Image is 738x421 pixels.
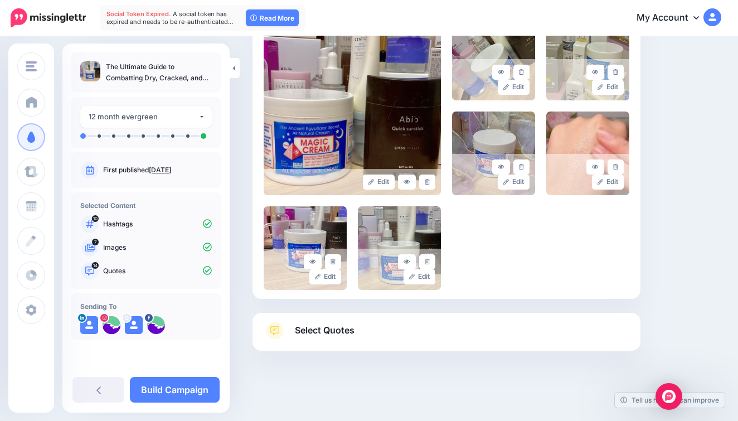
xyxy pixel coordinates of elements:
[358,206,441,290] img: 3PGC9L760WHC3WRIKQMPCSU9CMS24ITJ_large.jpg
[103,266,212,276] p: Quotes
[106,10,234,26] span: A social token has expired and needs to be re-authenticated…
[147,316,165,334] img: 298399724_111683234976185_5591662673203448403_n-bsa132010.jpg
[149,166,171,174] a: [DATE]
[125,316,143,334] img: user_default_image.png
[80,61,100,81] img: 5a8ec7aa703f6453df1e9811ac96d7ca_thumb.jpg
[264,17,441,195] img: 00V6ASP3WKTFWI3L9M6J6WR9XSXWUT1D_large.jpg
[103,165,212,175] p: First published
[92,262,99,269] span: 14
[26,61,37,71] img: menu.png
[92,239,99,245] span: 7
[625,4,721,32] a: My Account
[103,243,212,253] p: Images
[592,175,624,190] a: Edit
[546,112,629,195] img: 9KWATBKI06XXFMNNRMLML35HF0X9Y2D4_large.jpg
[264,322,629,351] a: Select Quotes
[80,302,212,311] h4: Sending To
[11,8,86,27] img: Missinglettr
[615,393,725,408] a: Tell us how we can improve
[404,269,435,284] a: Edit
[592,80,624,95] a: Edit
[80,316,98,334] img: user_default_image.png
[452,112,535,195] img: N88QNM8PPJ8MCA2UJNPQZE4JODM4WOI0_large.jpg
[264,206,347,290] img: RGWGG8BTGIRDD1I222QEAOJ9MSXI5XLY_large.jpg
[309,269,341,284] a: Edit
[92,215,99,222] span: 10
[363,175,395,190] a: Edit
[103,316,120,334] img: 279477992_518922393284184_8451916738421161878_n-bsa132011.jpg
[103,219,212,229] p: Hashtags
[546,17,629,100] img: G7H1OW6RA3W6LAEIQVVGOBRBQ5FL0SCW_large.jpg
[452,17,535,100] img: JICUVK8MFRT5FVPC2SVBT7VC7GHT6XWL_large.jpg
[246,9,299,26] a: Read More
[106,10,171,18] span: Social Token Expired.
[498,80,530,95] a: Edit
[106,61,212,84] p: The Ultimate Guide to Combatting Dry, Cracked, and Rough Skin in Autumn and Winter with Magic Cre...
[498,175,530,190] a: Edit
[656,383,682,410] div: Open Intercom Messenger
[89,110,198,123] div: 12 month evergreen
[80,201,212,210] h4: Selected Content
[295,323,355,338] span: Select Quotes
[80,106,212,128] button: 12 month evergreen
